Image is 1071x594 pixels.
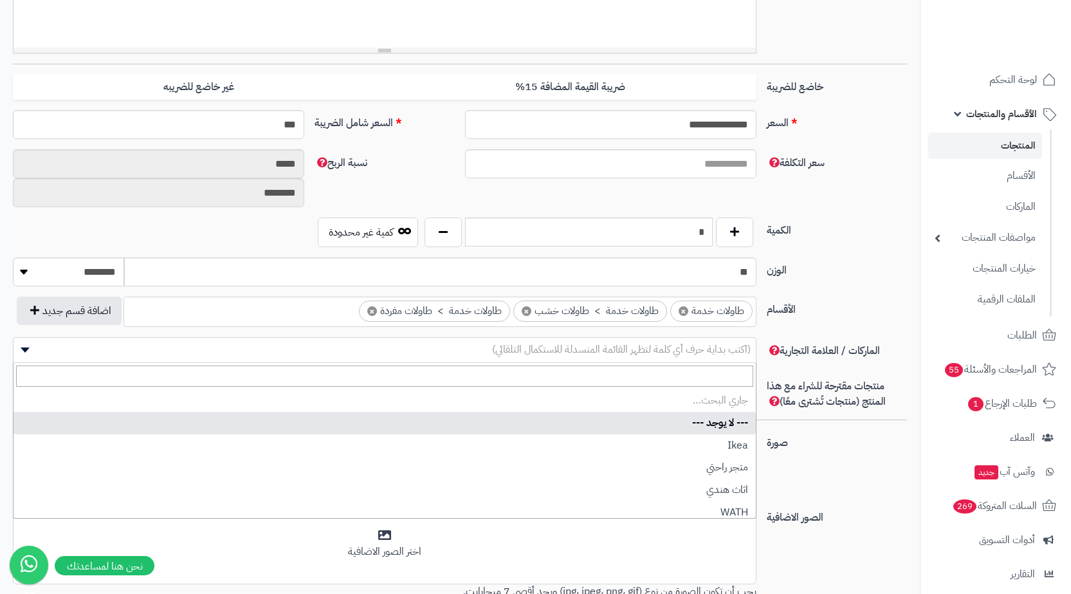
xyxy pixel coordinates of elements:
label: صورة [762,430,912,450]
span: (اكتب بداية حرف أي كلمة لتظهر القائمة المنسدلة للاستكمال التلقائي) [492,342,751,357]
a: الطلبات [928,320,1063,351]
li: جاري البحث… [14,389,756,412]
label: السعر [762,110,912,131]
img: logo-2.png [984,28,1059,55]
li: Ikea [14,434,756,457]
span: أدوات التسويق [979,531,1035,549]
span: المراجعات والأسئلة [944,360,1037,378]
a: لوحة التحكم [928,64,1063,95]
span: 269 [953,499,976,514]
a: خيارات المنتجات [928,255,1042,283]
span: لوحة التحكم [989,71,1037,89]
span: جديد [975,465,998,479]
a: الأقسام [928,162,1042,190]
a: مواصفات المنتجات [928,224,1042,252]
li: WATH [14,501,756,524]
span: الطلبات [1007,326,1037,344]
a: الملفات الرقمية [928,286,1042,313]
label: الوزن [762,257,912,278]
span: طلبات الإرجاع [967,394,1037,413]
span: سعر التكلفة [767,155,825,171]
button: اضافة قسم جديد [17,297,122,325]
span: السلات المتروكة [952,497,1037,515]
span: × [367,306,377,316]
span: العملاء [1010,429,1035,447]
span: 1 [968,396,984,411]
a: الماركات [928,193,1042,221]
span: الماركات / العلامة التجارية [767,343,880,358]
label: غير خاضع للضريبه [13,74,385,100]
a: وآتس آبجديد [928,456,1063,487]
label: خاضع للضريبة [762,74,912,95]
span: الأقسام والمنتجات [966,105,1037,123]
div: اختر الصور الاضافية [21,544,748,559]
li: --- لا يوجد --- [14,412,756,434]
label: الصور الاضافية [762,505,912,525]
li: اثاث هندي [14,479,756,501]
a: المراجعات والأسئلة55 [928,354,1063,385]
a: المنتجات [928,133,1042,159]
li: طاولات خدمة > طاولات خشب [513,301,667,322]
label: الأقسام [762,297,912,317]
span: منتجات مقترحة للشراء مع هذا المنتج (منتجات تُشترى معًا) [767,378,886,409]
a: التقارير [928,559,1063,589]
li: متجر راحتي [14,456,756,479]
a: طلبات الإرجاع1 [928,388,1063,419]
label: الكمية [762,218,912,238]
span: 55 [945,362,964,377]
a: العملاء [928,422,1063,453]
span: نسبة الربح [315,155,367,171]
span: التقارير [1011,565,1035,583]
label: ضريبة القيمة المضافة 15% [385,74,756,100]
a: السلات المتروكة269 [928,490,1063,521]
label: السعر شامل الضريبة [309,110,460,131]
li: طاولات خدمة > طاولات مفردة [359,301,510,322]
li: طاولات خدمة [670,301,753,322]
span: وآتس آب [973,463,1035,481]
span: × [522,306,531,316]
span: × [679,306,688,316]
a: أدوات التسويق [928,524,1063,555]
